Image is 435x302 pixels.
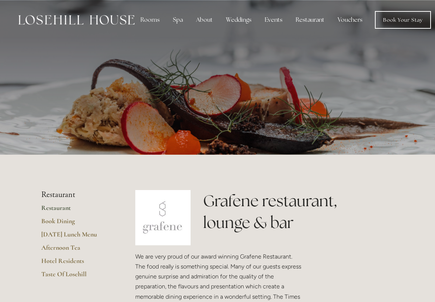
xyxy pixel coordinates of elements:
a: Book Your Stay [375,11,431,29]
a: Afternoon Tea [41,243,112,257]
a: Hotel Residents [41,257,112,270]
div: Events [259,13,288,27]
a: Restaurant [41,204,112,217]
div: Restaurant [290,13,330,27]
div: Spa [167,13,189,27]
a: Book Dining [41,217,112,230]
div: About [190,13,219,27]
img: grafene.jpg [135,190,191,245]
li: Restaurant [41,190,112,200]
a: Vouchers [332,13,368,27]
div: Rooms [135,13,166,27]
div: Weddings [220,13,257,27]
img: Losehill House [18,15,135,25]
a: Taste Of Losehill [41,270,112,283]
h1: Grafene restaurant, lounge & bar [203,190,394,233]
a: [DATE] Lunch Menu [41,230,112,243]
